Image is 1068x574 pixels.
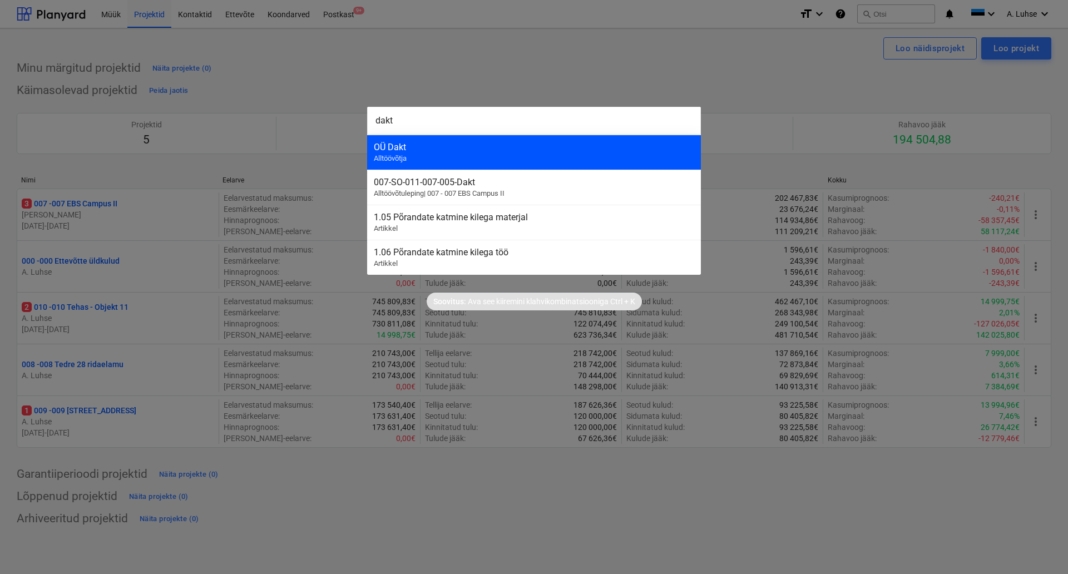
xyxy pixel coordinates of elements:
[374,247,694,258] div: 1.06 Põrandate katmine kilega töö
[367,107,701,135] input: Otsi projekte, eelarveridu, lepinguid, akte, alltöövõtjaid...
[433,296,466,307] p: Soovitus:
[374,259,398,268] span: Artikkel
[1012,521,1068,574] div: Vestlusvidin
[374,224,398,232] span: Artikkel
[367,170,701,205] div: 007-SO-011-007-005-DaktAlltöövõtuleping| 007 - 007 EBS Campus II
[374,212,694,222] div: 1.05 Põrandate katmine kilega materjal
[367,135,701,170] div: OÜ DaktAlltöövõtja
[367,205,701,240] div: 1.05 Põrandate katmine kilega materjalArtikkel
[374,142,694,152] div: OÜ Dakt
[374,177,694,187] div: 007-SO-011 - 007-005-Dakt
[427,293,642,310] div: Soovitus:Ava see kiiremini klahvikombinatsioonigaCtrl + K
[374,189,505,197] span: Alltöövõtuleping | 007 - 007 EBS Campus II
[468,296,609,307] p: Ava see kiiremini klahvikombinatsiooniga
[367,240,701,275] div: 1.06 Põrandate katmine kilega tööArtikkel
[610,296,635,307] p: Ctrl + K
[1012,521,1068,574] iframe: Chat Widget
[374,154,407,162] span: Alltöövõtja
